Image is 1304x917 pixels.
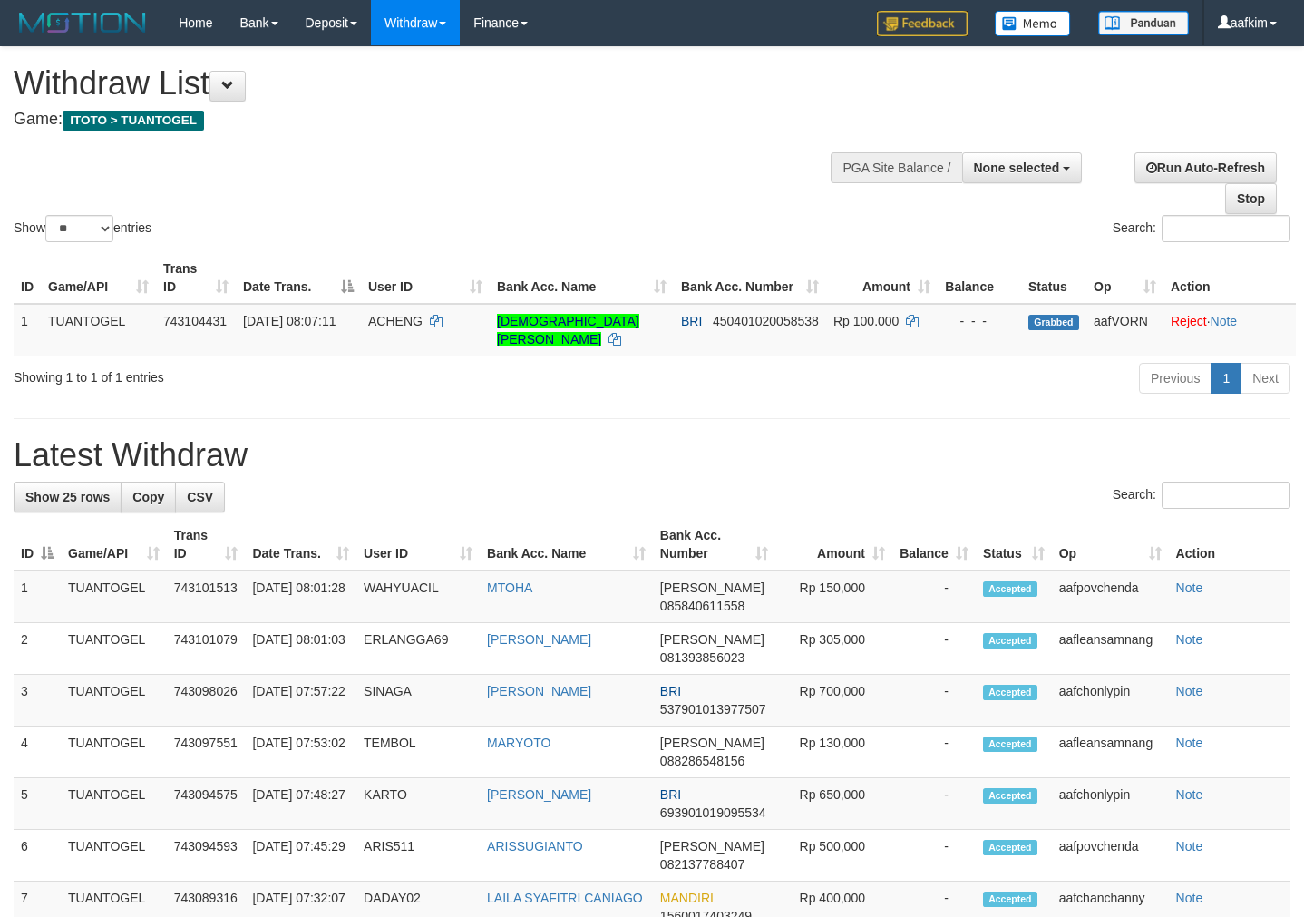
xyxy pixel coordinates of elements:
[983,581,1037,597] span: Accepted
[775,830,892,882] td: Rp 500,000
[1176,684,1203,698] a: Note
[1098,11,1189,35] img: panduan.png
[660,736,764,750] span: [PERSON_NAME]
[660,754,744,768] span: Copy 088286548156 to clipboard
[1225,183,1277,214] a: Stop
[983,892,1037,907] span: Accepted
[1028,315,1079,330] span: Grabbed
[41,304,156,356] td: TUANTOGEL
[826,252,938,304] th: Amount: activate to sort column ascending
[1052,623,1169,675] td: aafleansamnang
[245,519,356,571] th: Date Trans.: activate to sort column ascending
[480,519,653,571] th: Bank Acc. Name: activate to sort column ascending
[1052,571,1169,623] td: aafpovchenda
[245,778,356,830] td: [DATE] 07:48:27
[892,778,976,830] td: -
[41,252,156,304] th: Game/API: activate to sort column ascending
[14,482,122,512] a: Show 25 rows
[775,675,892,727] td: Rp 700,000
[490,252,674,304] th: Bank Acc. Name: activate to sort column ascending
[983,685,1037,700] span: Accepted
[167,778,246,830] td: 743094575
[653,519,775,571] th: Bank Acc. Number: activate to sort column ascending
[245,623,356,675] td: [DATE] 08:01:03
[1113,215,1290,242] label: Search:
[974,161,1060,175] span: None selected
[1086,252,1163,304] th: Op: activate to sort column ascending
[995,11,1071,36] img: Button%20Memo.svg
[1052,519,1169,571] th: Op: activate to sort column ascending
[938,252,1021,304] th: Balance
[892,519,976,571] th: Balance: activate to sort column ascending
[1086,304,1163,356] td: aafVORN
[132,490,164,504] span: Copy
[775,519,892,571] th: Amount: activate to sort column ascending
[681,314,702,328] span: BRI
[892,675,976,727] td: -
[356,623,480,675] td: ERLANGGA69
[61,675,167,727] td: TUANTOGEL
[1113,482,1290,509] label: Search:
[1163,252,1296,304] th: Action
[245,675,356,727] td: [DATE] 07:57:22
[1021,252,1086,304] th: Status
[660,839,764,854] span: [PERSON_NAME]
[167,830,246,882] td: 743094593
[1163,304,1296,356] td: ·
[983,737,1037,752] span: Accepted
[61,519,167,571] th: Game/API: activate to sort column ascending
[487,736,550,750] a: MARYOTO
[236,252,361,304] th: Date Trans.: activate to sort column descending
[61,778,167,830] td: TUANTOGEL
[45,215,113,242] select: Showentries
[121,482,176,512] a: Copy
[167,519,246,571] th: Trans ID: activate to sort column ascending
[356,519,480,571] th: User ID: activate to sort column ascending
[14,252,41,304] th: ID
[831,152,961,183] div: PGA Site Balance /
[660,891,714,905] span: MANDIRI
[1169,519,1290,571] th: Action
[14,9,151,36] img: MOTION_logo.png
[775,778,892,830] td: Rp 650,000
[1176,580,1203,595] a: Note
[1176,787,1203,802] a: Note
[167,623,246,675] td: 743101079
[660,787,681,802] span: BRI
[163,314,227,328] span: 743104431
[1162,482,1290,509] input: Search:
[245,830,356,882] td: [DATE] 07:45:29
[1176,839,1203,854] a: Note
[892,571,976,623] td: -
[487,891,643,905] a: LAILA SYAFITRI CANIAGO
[660,702,766,717] span: Copy 537901013977507 to clipboard
[1176,632,1203,647] a: Note
[14,111,851,129] h4: Game:
[775,727,892,778] td: Rp 130,000
[356,778,480,830] td: KARTO
[674,252,826,304] th: Bank Acc. Number: activate to sort column ascending
[983,788,1037,804] span: Accepted
[25,490,110,504] span: Show 25 rows
[14,623,61,675] td: 2
[14,437,1290,473] h1: Latest Withdraw
[14,571,61,623] td: 1
[660,857,744,872] span: Copy 082137788407 to clipboard
[877,11,968,36] img: Feedback.jpg
[1052,778,1169,830] td: aafchonlypin
[1052,675,1169,727] td: aafchonlypin
[1176,736,1203,750] a: Note
[983,633,1037,649] span: Accepted
[356,830,480,882] td: ARIS511
[187,490,213,504] span: CSV
[775,623,892,675] td: Rp 305,000
[892,727,976,778] td: -
[368,314,423,328] span: ACHENG
[1162,215,1290,242] input: Search:
[833,314,899,328] span: Rp 100.000
[487,632,591,647] a: [PERSON_NAME]
[487,684,591,698] a: [PERSON_NAME]
[61,571,167,623] td: TUANTOGEL
[775,571,892,623] td: Rp 150,000
[660,684,681,698] span: BRI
